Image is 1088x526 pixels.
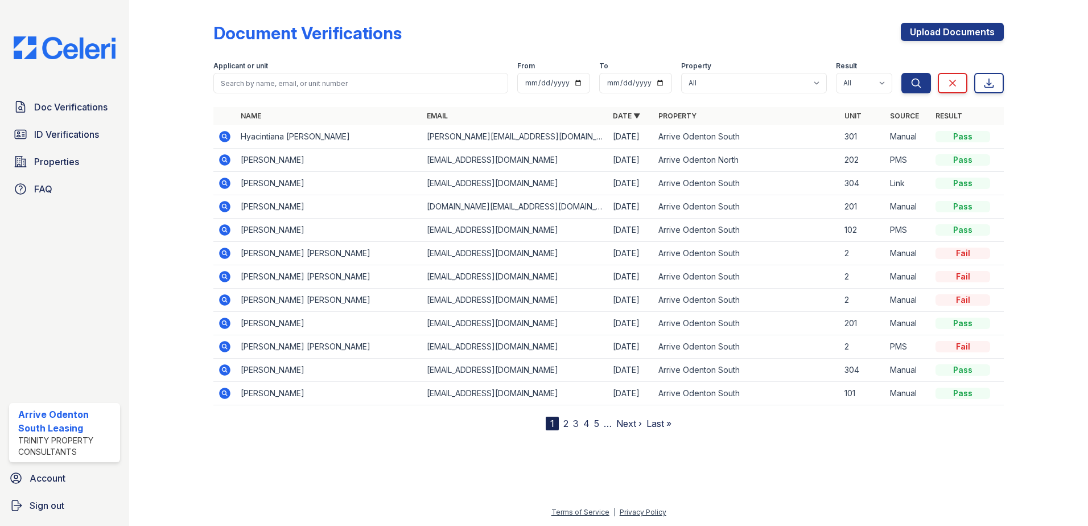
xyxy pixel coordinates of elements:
[654,242,840,265] td: Arrive Odenton South
[840,125,885,149] td: 301
[885,125,931,149] td: Manual
[885,242,931,265] td: Manual
[935,131,990,142] div: Pass
[9,96,120,118] a: Doc Verifications
[422,149,608,172] td: [EMAIL_ADDRESS][DOMAIN_NAME]
[654,359,840,382] td: Arrive Odenton South
[620,508,666,516] a: Privacy Policy
[654,312,840,335] td: Arrive Odenton South
[608,382,654,405] td: [DATE]
[236,289,422,312] td: [PERSON_NAME] [PERSON_NAME]
[654,335,840,359] td: Arrive Odenton South
[34,100,108,114] span: Doc Verifications
[654,382,840,405] td: Arrive Odenton South
[654,125,840,149] td: Arrive Odenton South
[236,219,422,242] td: [PERSON_NAME]
[840,265,885,289] td: 2
[583,418,590,429] a: 4
[840,382,885,405] td: 101
[616,418,642,429] a: Next ›
[422,335,608,359] td: [EMAIL_ADDRESS][DOMAIN_NAME]
[18,408,116,435] div: Arrive Odenton South Leasing
[236,149,422,172] td: [PERSON_NAME]
[840,149,885,172] td: 202
[613,508,616,516] div: |
[236,195,422,219] td: [PERSON_NAME]
[608,335,654,359] td: [DATE]
[213,73,508,93] input: Search by name, email, or unit number
[517,61,535,71] label: From
[885,149,931,172] td: PMS
[9,150,120,173] a: Properties
[236,382,422,405] td: [PERSON_NAME]
[844,112,862,120] a: Unit
[935,318,990,329] div: Pass
[890,112,919,120] a: Source
[18,435,116,458] div: Trinity Property Consultants
[935,294,990,306] div: Fail
[608,149,654,172] td: [DATE]
[422,289,608,312] td: [EMAIL_ADDRESS][DOMAIN_NAME]
[935,248,990,259] div: Fail
[840,312,885,335] td: 201
[901,23,1004,41] a: Upload Documents
[422,265,608,289] td: [EMAIL_ADDRESS][DOMAIN_NAME]
[654,289,840,312] td: Arrive Odenton South
[236,335,422,359] td: [PERSON_NAME] [PERSON_NAME]
[551,508,609,516] a: Terms of Service
[236,172,422,195] td: [PERSON_NAME]
[608,265,654,289] td: [DATE]
[885,359,931,382] td: Manual
[840,195,885,219] td: 201
[422,195,608,219] td: [DOMAIN_NAME][EMAIL_ADDRESS][DOMAIN_NAME]
[5,494,125,517] button: Sign out
[885,265,931,289] td: Manual
[885,335,931,359] td: PMS
[885,195,931,219] td: Manual
[604,417,612,430] span: …
[608,359,654,382] td: [DATE]
[213,23,402,43] div: Document Verifications
[30,499,64,512] span: Sign out
[9,178,120,200] a: FAQ
[422,125,608,149] td: [PERSON_NAME][EMAIL_ADDRESS][DOMAIN_NAME]
[594,418,599,429] a: 5
[563,418,568,429] a: 2
[681,61,711,71] label: Property
[213,61,268,71] label: Applicant or unit
[236,265,422,289] td: [PERSON_NAME] [PERSON_NAME]
[654,265,840,289] td: Arrive Odenton South
[34,128,99,141] span: ID Verifications
[34,182,52,196] span: FAQ
[935,201,990,212] div: Pass
[236,359,422,382] td: [PERSON_NAME]
[608,289,654,312] td: [DATE]
[236,242,422,265] td: [PERSON_NAME] [PERSON_NAME]
[608,219,654,242] td: [DATE]
[935,271,990,282] div: Fail
[608,172,654,195] td: [DATE]
[840,172,885,195] td: 304
[573,418,579,429] a: 3
[5,36,125,59] img: CE_Logo_Blue-a8612792a0a2168367f1c8372b55b34899dd931a85d93a1a3d3e32e68fde9ad4.png
[885,172,931,195] td: Link
[236,312,422,335] td: [PERSON_NAME]
[422,312,608,335] td: [EMAIL_ADDRESS][DOMAIN_NAME]
[658,112,697,120] a: Property
[608,242,654,265] td: [DATE]
[836,61,857,71] label: Result
[422,382,608,405] td: [EMAIL_ADDRESS][DOMAIN_NAME]
[885,382,931,405] td: Manual
[654,219,840,242] td: Arrive Odenton South
[599,61,608,71] label: To
[608,195,654,219] td: [DATE]
[840,219,885,242] td: 102
[546,417,559,430] div: 1
[935,154,990,166] div: Pass
[935,112,962,120] a: Result
[840,359,885,382] td: 304
[608,312,654,335] td: [DATE]
[422,242,608,265] td: [EMAIL_ADDRESS][DOMAIN_NAME]
[422,359,608,382] td: [EMAIL_ADDRESS][DOMAIN_NAME]
[885,219,931,242] td: PMS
